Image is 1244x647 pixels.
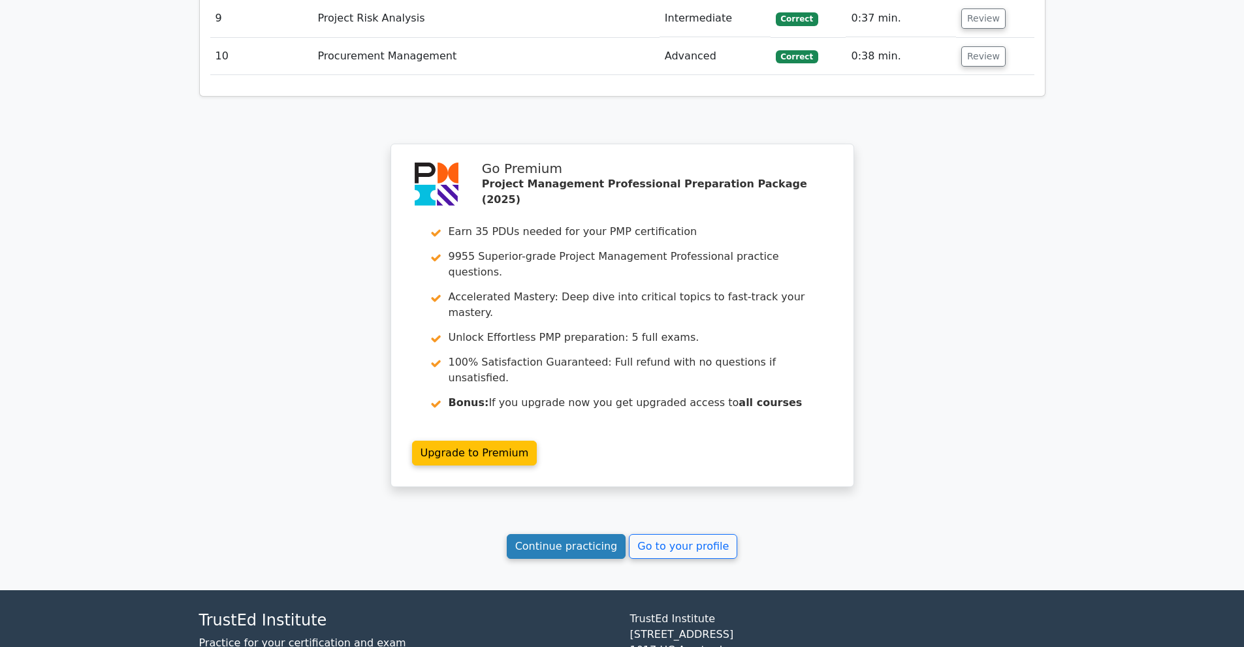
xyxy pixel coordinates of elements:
[660,38,771,75] td: Advanced
[507,534,626,559] a: Continue practicing
[961,46,1006,67] button: Review
[199,611,614,630] h4: TrustEd Institute
[629,534,737,559] a: Go to your profile
[312,38,659,75] td: Procurement Management
[412,441,537,466] a: Upgrade to Premium
[776,50,818,63] span: Correct
[961,8,1006,29] button: Review
[210,38,313,75] td: 10
[846,38,955,75] td: 0:38 min.
[776,12,818,25] span: Correct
